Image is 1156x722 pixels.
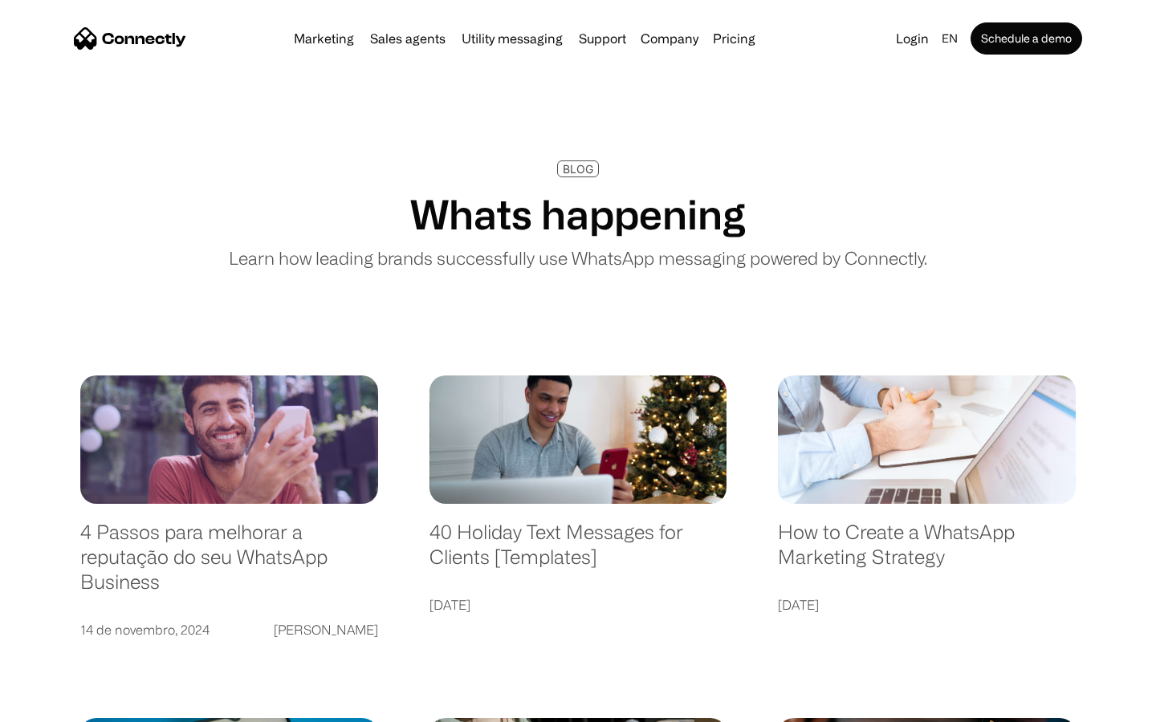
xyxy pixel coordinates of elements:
div: 14 de novembro, 2024 [80,619,210,641]
h1: Whats happening [410,190,746,238]
div: [DATE] [429,594,470,616]
a: Sales agents [364,32,452,45]
a: Login [889,27,935,50]
div: en [942,27,958,50]
a: Marketing [287,32,360,45]
a: 4 Passos para melhorar a reputação do seu WhatsApp Business [80,520,378,610]
a: Schedule a demo [971,22,1082,55]
a: Pricing [706,32,762,45]
a: Support [572,32,633,45]
p: Learn how leading brands successfully use WhatsApp messaging powered by Connectly. [229,245,927,271]
div: Company [641,27,698,50]
a: How to Create a WhatsApp Marketing Strategy [778,520,1076,585]
a: 40 Holiday Text Messages for Clients [Templates] [429,520,727,585]
ul: Language list [32,694,96,716]
aside: Language selected: English [16,694,96,716]
a: Utility messaging [455,32,569,45]
div: [DATE] [778,594,819,616]
div: [PERSON_NAME] [274,619,378,641]
div: BLOG [563,163,593,175]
